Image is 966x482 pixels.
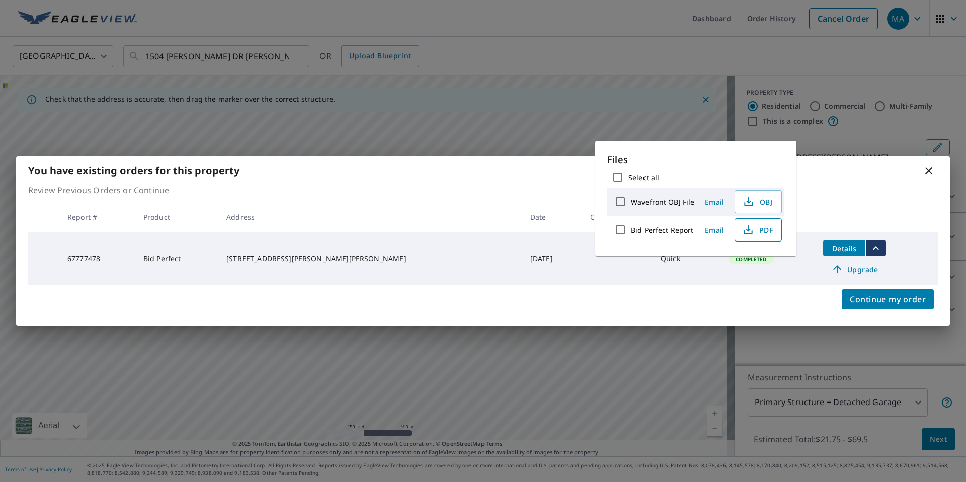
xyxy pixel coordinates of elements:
td: Quick [653,232,720,285]
button: Continue my order [842,289,934,309]
th: Address [218,202,522,232]
span: Upgrade [829,263,880,275]
button: PDF [735,218,782,242]
th: Date [522,202,582,232]
span: Details [829,244,859,253]
th: Product [135,202,218,232]
td: 67777478 [59,232,135,285]
td: [DATE] [522,232,582,285]
span: Completed [730,256,772,263]
span: Continue my order [850,292,926,306]
th: Claim ID [582,202,653,232]
button: OBJ [735,190,782,213]
span: Email [702,225,727,235]
a: Upgrade [823,261,886,277]
p: Files [607,153,784,167]
label: Select all [628,173,659,182]
td: Bid Perfect [135,232,218,285]
span: Email [702,197,727,207]
button: detailsBtn-67777478 [823,240,865,256]
button: Email [698,222,731,238]
p: Review Previous Orders or Continue [28,184,938,196]
span: PDF [741,224,773,236]
th: Report # [59,202,135,232]
b: You have existing orders for this property [28,164,239,177]
button: filesDropdownBtn-67777478 [865,240,886,256]
div: [STREET_ADDRESS][PERSON_NAME][PERSON_NAME] [226,254,514,264]
label: Wavefront OBJ File [631,197,694,207]
button: Email [698,194,731,210]
span: OBJ [741,196,773,208]
label: Bid Perfect Report [631,225,693,235]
